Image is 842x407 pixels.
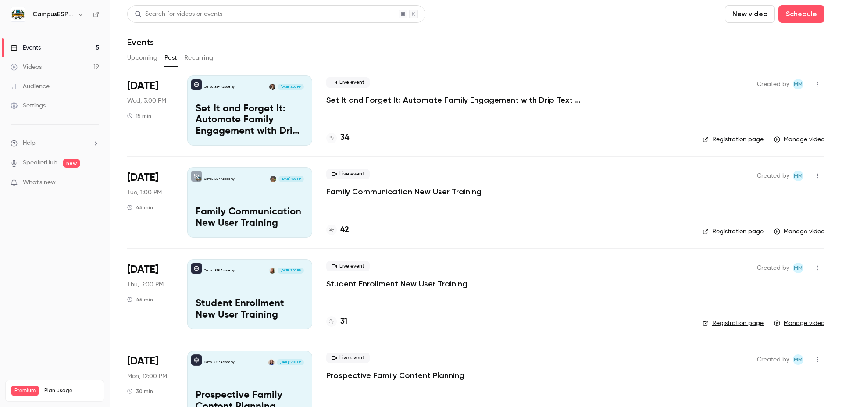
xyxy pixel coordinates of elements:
span: Plan usage [44,387,99,394]
h1: Events [127,37,154,47]
h6: CampusESP Academy [32,10,74,19]
div: Search for videos or events [135,10,222,19]
span: Created by [757,354,789,365]
div: 30 min [127,388,153,395]
p: CampusESP Academy [204,85,235,89]
button: New video [725,5,775,23]
span: What's new [23,178,56,187]
div: Audience [11,82,50,91]
div: Sep 18 Thu, 3:00 PM (America/New York) [127,259,173,329]
img: CampusESP Academy [11,7,25,21]
span: Mairin Matthews [793,263,803,273]
a: Registration page [703,319,764,328]
a: Family Communication New User Training [326,186,482,197]
button: Schedule [778,5,824,23]
span: MM [794,263,803,273]
p: CampusESP Academy [204,360,235,364]
div: Sep 23 Tue, 1:00 PM (America/New York) [127,167,173,237]
button: Recurring [184,51,214,65]
span: [DATE] 3:00 PM [278,268,303,274]
span: [DATE] 3:00 PM [278,84,303,90]
span: [DATE] 1:00 PM [278,176,303,182]
span: Mairin Matthews [793,354,803,365]
span: Mairin Matthews [793,171,803,181]
img: Rebecca McCrory [269,84,275,90]
a: 31 [326,316,347,328]
img: Mira Gandhi [270,176,276,182]
h4: 42 [340,224,349,236]
img: Kerri Meeks-Griffin [268,359,275,365]
p: Family Communication New User Training [196,207,304,229]
h4: 34 [340,132,349,144]
span: Help [23,139,36,148]
div: Videos [11,63,42,71]
span: Created by [757,79,789,89]
span: Premium [11,386,39,396]
a: Registration page [703,227,764,236]
button: Past [164,51,177,65]
a: 42 [326,224,349,236]
a: Student Enrollment New User Training [326,278,467,289]
span: MM [794,79,803,89]
span: [DATE] [127,171,158,185]
span: Thu, 3:00 PM [127,280,164,289]
h4: 31 [340,316,347,328]
span: [DATE] [127,79,158,93]
p: Set It and Forget It: Automate Family Engagement with Drip Text Messages [196,104,304,137]
span: new [63,159,80,168]
span: [DATE] [127,354,158,368]
div: 15 min [127,112,151,119]
a: 34 [326,132,349,144]
img: Mairin Matthews [269,268,275,274]
span: Mairin Matthews [793,79,803,89]
button: Upcoming [127,51,157,65]
a: Prospective Family Content Planning [326,370,464,381]
a: Set It and Forget It: Automate Family Engagement with Drip Text Messages [326,95,589,105]
div: 45 min [127,204,153,211]
div: Events [11,43,41,52]
span: Tue, 1:00 PM [127,188,162,197]
span: Live event [326,169,370,179]
span: Created by [757,263,789,273]
span: [DATE] [127,263,158,277]
iframe: Noticeable Trigger [89,179,99,187]
span: Live event [326,353,370,363]
a: Manage video [774,319,824,328]
span: Live event [326,77,370,88]
a: Registration page [703,135,764,144]
div: Oct 8 Wed, 3:00 PM (America/New York) [127,75,173,146]
span: Live event [326,261,370,271]
div: 45 min [127,296,153,303]
a: SpeakerHub [23,158,57,168]
span: Created by [757,171,789,181]
a: Student Enrollment New User TrainingCampusESP AcademyMairin Matthews[DATE] 3:00 PMStudent Enrollm... [187,259,312,329]
span: MM [794,354,803,365]
span: Mon, 12:00 PM [127,372,167,381]
p: CampusESP Academy [204,177,235,181]
li: help-dropdown-opener [11,139,99,148]
p: CampusESP Academy [204,268,235,273]
a: Manage video [774,227,824,236]
p: Student Enrollment New User Training [196,298,304,321]
div: Settings [11,101,46,110]
a: Manage video [774,135,824,144]
span: Wed, 3:00 PM [127,96,166,105]
a: Family Communication New User TrainingCampusESP AcademyMira Gandhi[DATE] 1:00 PMFamily Communicat... [187,167,312,237]
span: MM [794,171,803,181]
span: [DATE] 12:00 PM [277,359,303,365]
a: Set It and Forget It: Automate Family Engagement with Drip Text MessagesCampusESP AcademyRebecca ... [187,75,312,146]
